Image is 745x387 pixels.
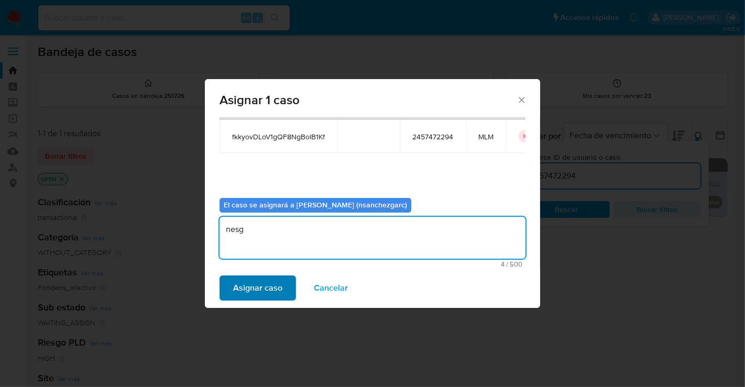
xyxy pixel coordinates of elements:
button: Asignar caso [220,275,296,301]
span: Asignar caso [233,277,282,300]
span: MLM [478,132,494,141]
span: 2457472294 [412,132,453,141]
div: assign-modal [205,79,540,308]
span: Máximo 500 caracteres [223,261,522,268]
button: Cerrar ventana [517,95,526,104]
span: Asignar 1 caso [220,94,517,106]
span: Cancelar [314,277,348,300]
textarea: nesg [220,217,525,259]
span: fkkyovDLoV1gQF8NgBolB1Kf [232,132,325,141]
b: El caso se asignará a [PERSON_NAME] (nsanchezgarc) [224,200,407,210]
button: icon-button [519,130,531,142]
button: Cancelar [300,275,361,301]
